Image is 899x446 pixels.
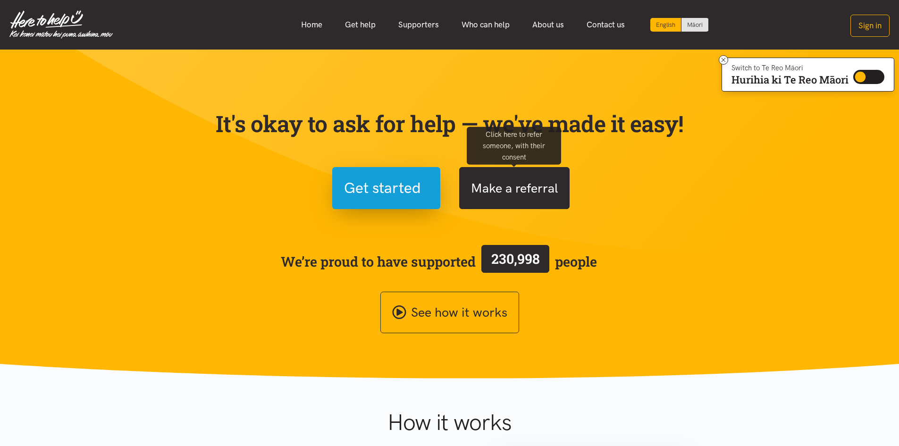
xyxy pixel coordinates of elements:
button: Sign in [850,15,890,37]
a: See how it works [380,292,519,334]
a: Supporters [387,15,450,35]
a: Contact us [575,15,636,35]
div: Language toggle [650,18,709,32]
h1: How it works [295,409,604,436]
a: Get help [334,15,387,35]
p: It's okay to ask for help — we've made it easy! [214,110,686,137]
p: Switch to Te Reo Māori [731,65,849,71]
span: 230,998 [491,250,540,268]
p: Hurihia ki Te Reo Māori [731,76,849,84]
img: Home [9,10,113,39]
a: Home [290,15,334,35]
a: 230,998 [476,243,555,280]
span: Get started [344,176,421,200]
div: Click here to refer someone, with their consent [467,126,561,164]
div: Current language [650,18,681,32]
a: Who can help [450,15,521,35]
button: Make a referral [459,167,570,209]
button: Get started [332,167,440,209]
a: Switch to Te Reo Māori [681,18,708,32]
a: About us [521,15,575,35]
span: We’re proud to have supported people [281,243,597,280]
